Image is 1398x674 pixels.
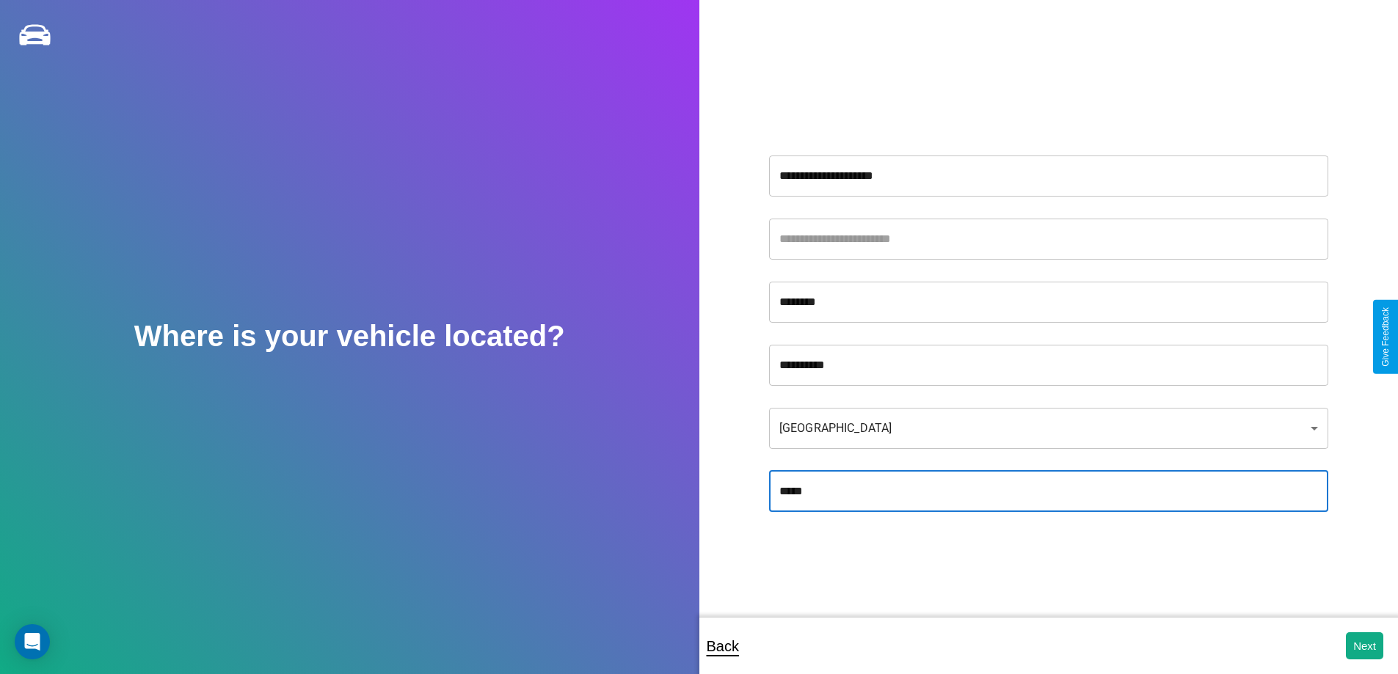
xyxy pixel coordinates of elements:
[769,408,1328,449] div: [GEOGRAPHIC_DATA]
[15,624,50,659] div: Open Intercom Messenger
[707,633,739,659] p: Back
[1380,307,1391,367] div: Give Feedback
[134,320,565,353] h2: Where is your vehicle located?
[1346,632,1383,659] button: Next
